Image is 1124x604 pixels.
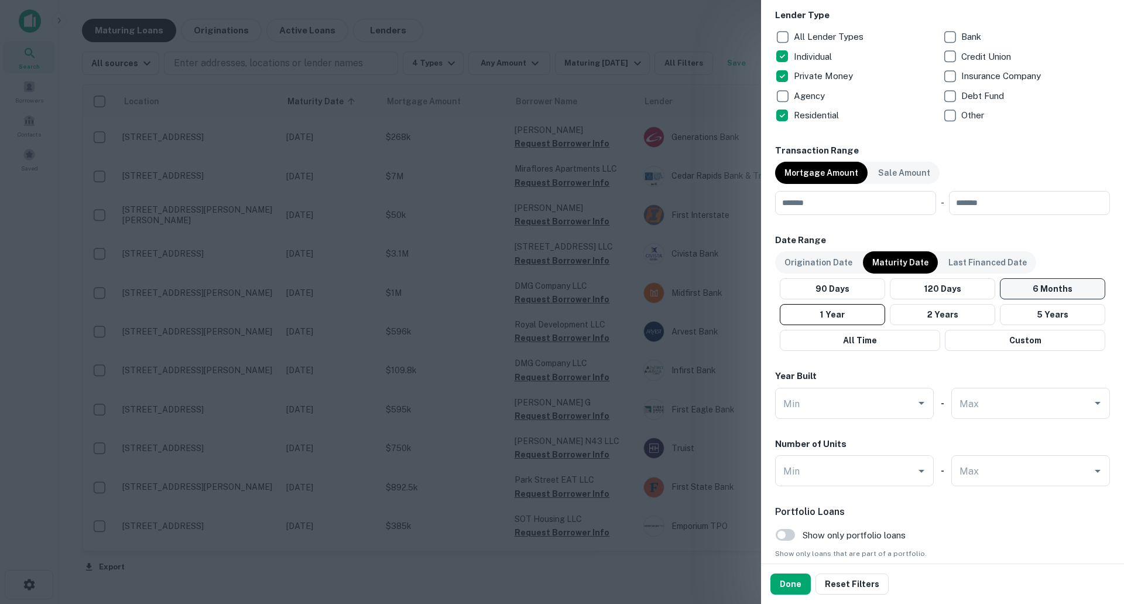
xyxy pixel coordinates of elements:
[913,395,930,411] button: Open
[1089,395,1106,411] button: Open
[784,256,852,269] p: Origination Date
[913,463,930,479] button: Open
[803,528,906,542] span: Show only portfolio loans
[815,574,889,595] button: Reset Filters
[780,278,885,299] button: 90 Days
[775,370,817,383] h6: Year Built
[941,464,944,477] h6: -
[784,166,858,179] p: Mortgage Amount
[775,505,1110,519] h6: Portfolio Loans
[1065,510,1124,567] iframe: Chat Widget
[770,574,811,595] button: Done
[961,30,983,44] p: Bank
[890,278,995,299] button: 120 Days
[780,330,940,351] button: All Time
[948,256,1027,269] p: Last Financed Date
[1089,463,1106,479] button: Open
[961,69,1043,83] p: Insurance Company
[794,69,855,83] p: Private Money
[775,548,1110,559] span: Show only loans that are part of a portfolio.
[961,89,1006,103] p: Debt Fund
[1000,304,1105,325] button: 5 Years
[780,304,885,325] button: 1 Year
[794,108,841,122] p: Residential
[775,9,1110,22] h6: Lender Type
[878,166,930,179] p: Sale Amount
[941,191,944,214] div: -
[872,256,928,269] p: Maturity Date
[945,330,1105,351] button: Custom
[775,234,1110,247] h6: Date Range
[1000,278,1105,299] button: 6 Months
[961,50,1013,64] p: Credit Union
[794,50,834,64] p: Individual
[775,438,847,451] h6: Number of Units
[961,108,986,122] p: Other
[941,397,944,410] h6: -
[890,304,995,325] button: 2 Years
[794,89,827,103] p: Agency
[775,144,1110,158] h6: Transaction Range
[794,30,866,44] p: All Lender Types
